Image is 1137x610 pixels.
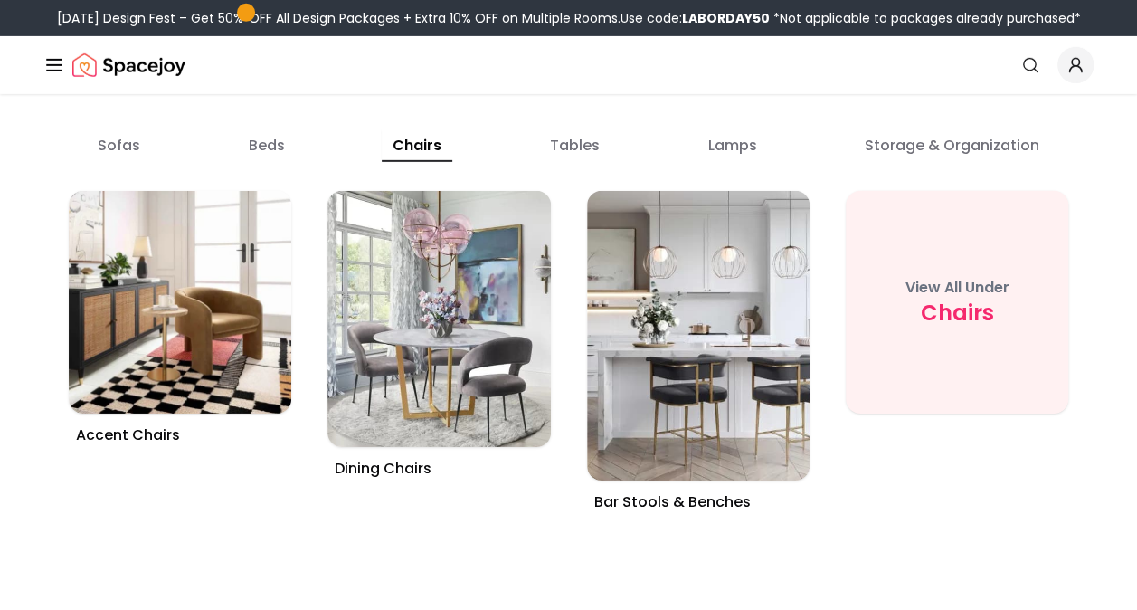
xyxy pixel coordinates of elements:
[327,191,550,447] img: Dining Chairs
[539,129,611,162] button: tables
[317,180,561,491] a: Dining ChairsDining Chairs
[587,191,810,481] img: Bar Stools & Benches
[43,36,1094,94] nav: Global
[69,414,291,446] h3: Accent Chairs
[327,447,550,480] h3: Dining Chairs
[57,9,1081,27] div: [DATE] Design Fest – Get 50% OFF All Design Packages + Extra 10% OFF on Multiple Rooms.
[576,180,820,524] a: Bar Stools & BenchesBar Stools & Benches
[72,47,185,83] img: Spacejoy Logo
[58,180,302,457] a: Accent ChairsAccent Chairs
[237,129,295,162] button: beds
[835,180,1079,524] a: View All Underchairs
[682,9,770,27] b: LABORDAY50
[621,9,770,27] span: Use code:
[72,47,185,83] a: Spacejoy
[770,9,1081,27] span: *Not applicable to packages already purchased*
[920,299,993,328] span: chairs
[69,191,291,414] img: Accent Chairs
[696,129,767,162] button: lamps
[854,129,1050,162] button: storage & organization
[905,277,1009,299] p: View All Under
[87,129,151,162] button: sofas
[587,481,810,513] h3: Bar Stools & Benches
[382,129,452,162] button: chairs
